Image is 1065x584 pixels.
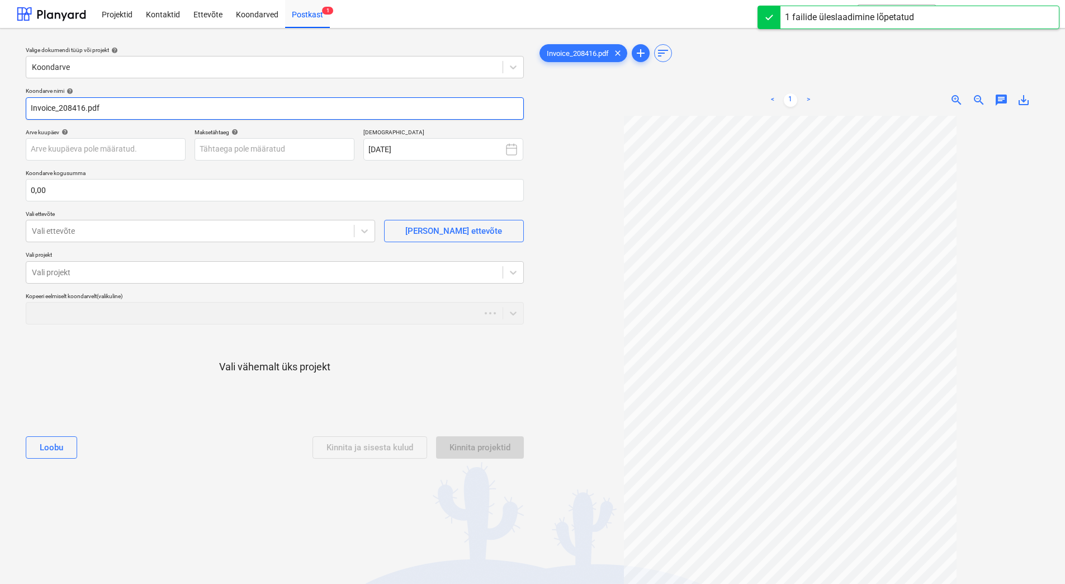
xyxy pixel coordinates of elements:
[26,179,524,201] input: Koondarve kogusumma
[950,93,963,107] span: zoom_in
[611,46,624,60] span: clear
[785,11,914,24] div: 1 failide üleslaadimine lõpetatud
[26,46,524,54] div: Valige dokumendi tüüp või projekt
[26,293,524,300] div: Kopeeri eelmiselt koondarvelt (valikuline)
[229,129,238,135] span: help
[195,129,354,136] div: Maksetähtaeg
[59,129,68,135] span: help
[363,129,523,138] p: [DEMOGRAPHIC_DATA]
[784,93,797,107] a: Page 1 is your current page
[322,7,333,15] span: 1
[802,93,815,107] a: Next page
[972,93,986,107] span: zoom_out
[384,220,524,242] button: [PERSON_NAME] ettevõte
[26,87,524,95] div: Koondarve nimi
[766,93,779,107] a: Previous page
[26,251,524,261] p: Vali projekt
[40,440,63,455] div: Loobu
[109,47,118,54] span: help
[634,46,647,60] span: add
[64,88,73,95] span: help
[26,169,524,179] p: Koondarve kogusumma
[656,46,670,60] span: sort
[26,129,186,136] div: Arve kuupäev
[539,44,627,62] div: Invoice_208416.pdf
[995,93,1008,107] span: chat
[363,138,523,161] button: [DATE]
[540,49,616,58] span: Invoice_208416.pdf
[26,97,524,120] input: Koondarve nimi
[26,210,375,220] p: Vali ettevõte
[405,224,502,238] div: [PERSON_NAME] ettevõte
[195,138,354,161] input: Tähtaega pole määratud
[1017,93,1030,107] span: save_alt
[1009,530,1065,584] iframe: Chat Widget
[219,360,330,374] p: Vali vähemalt üks projekt
[26,138,186,161] input: Arve kuupäeva pole määratud.
[26,436,77,459] button: Loobu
